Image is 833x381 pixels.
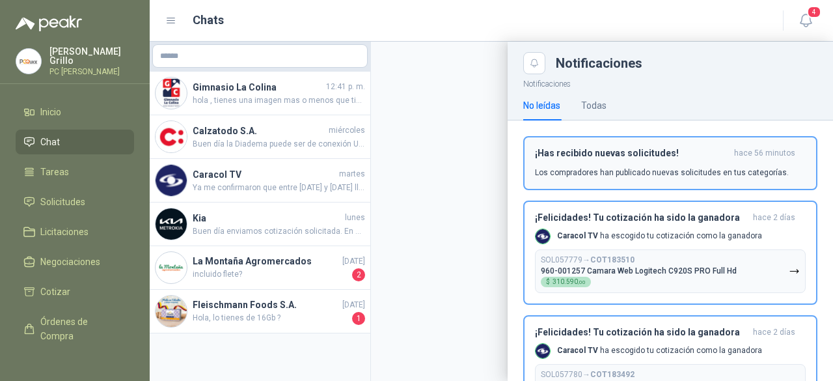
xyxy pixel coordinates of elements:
[40,315,122,343] span: Órdenes de Compra
[40,255,100,269] span: Negociaciones
[553,279,586,285] span: 310.590
[16,249,134,274] a: Negociaciones
[523,136,817,190] button: ¡Has recibido nuevas solicitudes!hace 56 minutos Los compradores han publicado nuevas solicitudes...
[40,285,70,299] span: Cotizar
[734,148,795,159] span: hace 56 minutos
[16,130,134,154] a: Chat
[578,279,586,285] span: ,00
[581,98,607,113] div: Todas
[16,160,134,184] a: Tareas
[508,74,833,91] p: Notificaciones
[541,266,737,275] p: 960-001257 Camara Web Logitech C920S PRO Full Hd
[49,47,134,65] p: [PERSON_NAME] Grillo
[40,195,85,209] span: Solicitudes
[557,231,598,240] b: Caracol TV
[16,16,82,31] img: Logo peakr
[753,212,795,223] span: hace 2 días
[557,345,762,356] p: ha escogido tu cotización como la ganadora
[523,201,817,305] button: ¡Felicidades! Tu cotización ha sido la ganadorahace 2 días Company LogoCaracol TV ha escogido tu ...
[523,98,560,113] div: No leídas
[16,49,41,74] img: Company Logo
[523,52,545,74] button: Close
[556,57,817,70] div: Notificaciones
[541,370,635,380] p: SOL057780 →
[40,105,61,119] span: Inicio
[535,167,789,178] p: Los compradores han publicado nuevas solicitudes en tus categorías.
[557,231,762,242] p: ha escogido tu cotización como la ganadora
[16,309,134,348] a: Órdenes de Compra
[557,346,598,355] b: Caracol TV
[535,327,748,338] h3: ¡Felicidades! Tu cotización ha sido la ganadora
[535,249,806,293] button: SOL057779→COT183510960-001257 Camara Web Logitech C920S PRO Full Hd$310.590,00
[753,327,795,338] span: hace 2 días
[541,255,635,265] p: SOL057779 →
[40,165,69,179] span: Tareas
[16,279,134,304] a: Cotizar
[794,9,817,33] button: 4
[16,100,134,124] a: Inicio
[49,68,134,76] p: PC [PERSON_NAME]
[535,212,748,223] h3: ¡Felicidades! Tu cotización ha sido la ganadora
[536,344,550,358] img: Company Logo
[807,6,821,18] span: 4
[193,11,224,29] h1: Chats
[590,370,635,379] b: COT183492
[536,229,550,244] img: Company Logo
[541,277,591,287] div: $
[16,190,134,214] a: Solicitudes
[16,219,134,244] a: Licitaciones
[535,148,729,159] h3: ¡Has recibido nuevas solicitudes!
[40,225,89,239] span: Licitaciones
[590,255,635,264] b: COT183510
[40,135,60,149] span: Chat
